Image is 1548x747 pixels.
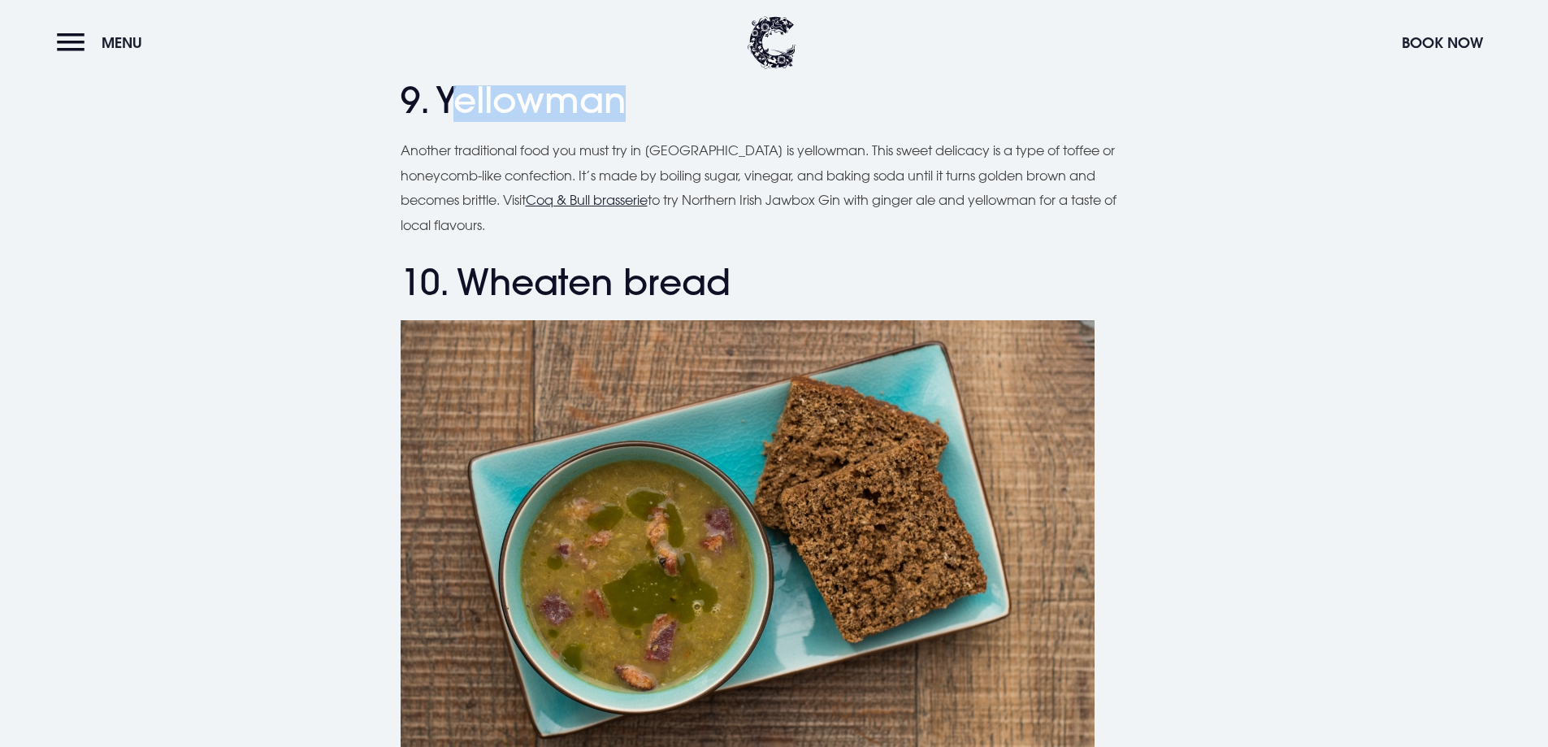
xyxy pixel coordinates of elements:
h2: 10. Wheaten bread [401,261,1148,304]
span: Menu [102,33,142,52]
button: Book Now [1394,25,1491,60]
button: Menu [57,25,150,60]
p: Another traditional food you must try in [GEOGRAPHIC_DATA] is yellowman. This sweet delicacy is a... [401,138,1148,237]
h2: 9. Yellowman [401,79,1148,122]
img: Clandeboye Lodge [748,16,796,69]
a: Coq & Bull brasserie [526,192,648,208]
